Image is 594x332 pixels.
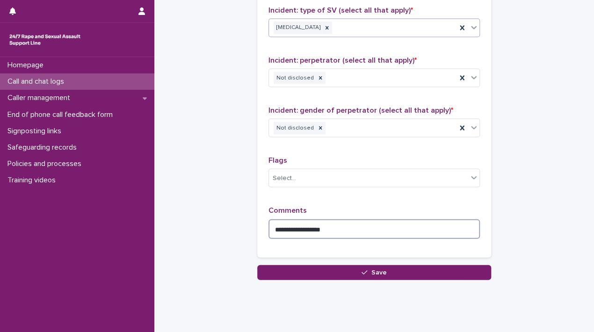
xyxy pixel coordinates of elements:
[274,21,322,34] div: [MEDICAL_DATA]
[274,72,315,84] div: Not disclosed
[4,61,51,70] p: Homepage
[4,176,63,185] p: Training videos
[268,156,287,164] span: Flags
[268,206,307,214] span: Comments
[7,30,82,49] img: rhQMoQhaT3yELyF149Cw
[4,94,78,102] p: Caller management
[4,110,120,119] p: End of phone call feedback form
[268,106,453,114] span: Incident: gender of perpetrator (select all that apply)
[371,269,387,275] span: Save
[273,173,296,183] div: Select...
[268,56,417,64] span: Incident: perpetrator (select all that apply)
[268,6,413,14] span: Incident: type of SV (select all that apply)
[4,77,72,86] p: Call and chat logs
[274,122,315,134] div: Not disclosed
[4,143,84,152] p: Safeguarding records
[257,265,491,280] button: Save
[4,159,89,168] p: Policies and processes
[4,127,69,136] p: Signposting links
